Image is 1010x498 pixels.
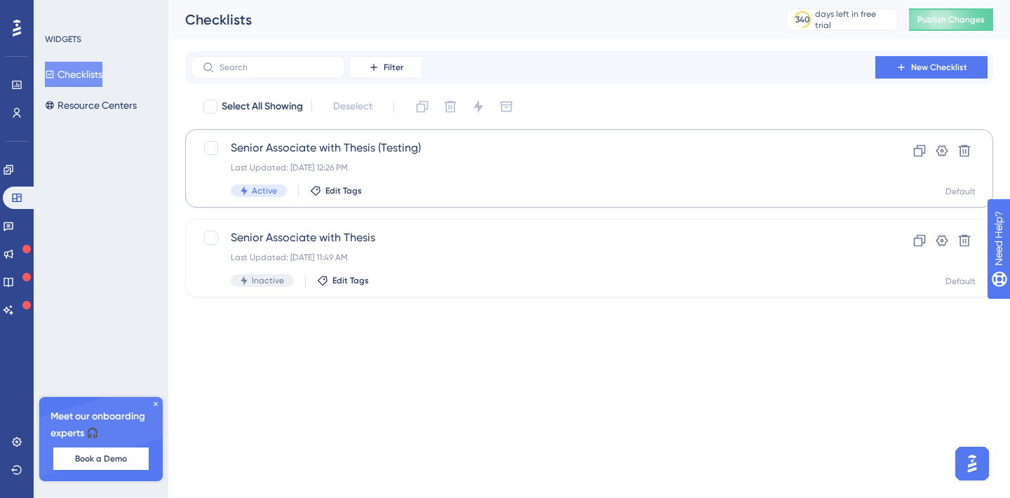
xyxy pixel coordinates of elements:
div: Default [945,276,976,287]
span: Senior Associate with Thesis (Testing) [231,140,835,156]
button: Resource Centers [45,93,137,118]
div: Default [945,186,976,197]
span: Active [252,185,277,196]
span: Filter [384,62,403,73]
button: Filter [351,56,421,79]
button: Book a Demo [53,447,149,470]
button: Deselect [321,94,385,119]
span: Need Help? [33,4,88,20]
div: Last Updated: [DATE] 11:49 AM [231,252,835,263]
iframe: UserGuiding AI Assistant Launcher [951,443,993,485]
span: Edit Tags [325,185,362,196]
div: Checklists [185,10,750,29]
span: New Checklist [911,62,967,73]
span: Edit Tags [332,275,369,286]
input: Search [220,62,333,72]
span: Meet our onboarding experts 🎧 [50,408,151,442]
button: Edit Tags [310,185,362,196]
span: Deselect [333,98,372,115]
span: Senior Associate with Thesis [231,229,835,246]
span: Select All Showing [222,98,303,115]
button: Publish Changes [909,8,993,31]
div: days left in free trial [815,8,893,31]
div: 340 [795,14,810,25]
button: New Checklist [875,56,988,79]
span: Book a Demo [75,453,127,464]
span: Inactive [252,275,284,286]
button: Checklists [45,62,102,87]
span: Publish Changes [917,14,985,25]
button: Edit Tags [317,275,369,286]
div: Last Updated: [DATE] 12:26 PM [231,162,835,173]
div: WIDGETS [45,34,81,45]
